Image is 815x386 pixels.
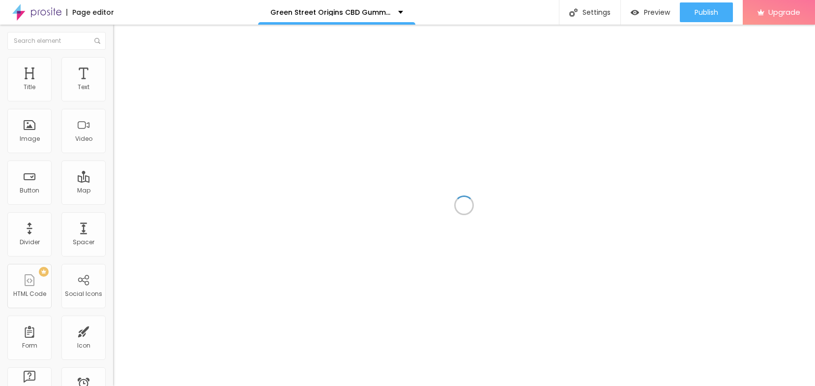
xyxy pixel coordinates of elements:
div: Social Icons [65,290,102,297]
div: Divider [20,239,40,246]
img: view-1.svg [631,8,639,17]
div: Map [77,187,90,194]
div: Title [24,84,35,91]
div: Image [20,135,40,142]
p: Green Street Origins CBD Gummies [GEOGRAPHIC_DATA] [270,9,391,16]
div: Video [75,135,92,142]
button: Preview [621,2,680,22]
div: Button [20,187,39,194]
input: Search element [7,32,106,50]
div: Text [78,84,89,91]
span: Publish [695,8,718,16]
div: Spacer [73,239,94,246]
div: Page editor [66,9,114,16]
img: Icone [569,8,578,17]
span: Preview [644,8,670,16]
div: Icon [77,342,90,349]
div: Form [22,342,37,349]
div: HTML Code [13,290,46,297]
span: Upgrade [768,8,800,16]
button: Publish [680,2,733,22]
img: Icone [94,38,100,44]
